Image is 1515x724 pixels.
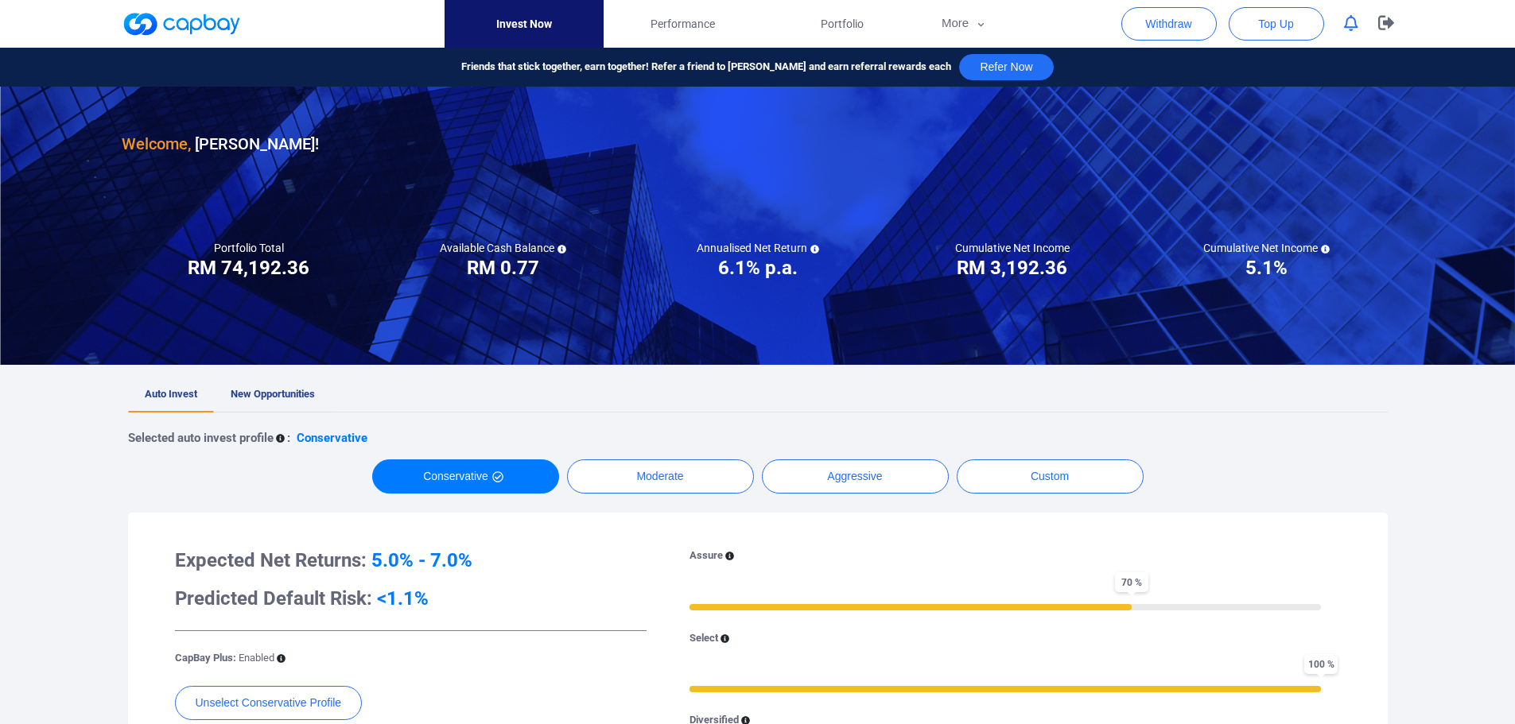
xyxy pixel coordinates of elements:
[762,459,949,494] button: Aggressive
[957,255,1067,281] h3: RM 3,192.36
[1203,241,1330,255] h5: Cumulative Net Income
[377,587,429,610] span: <1.1%
[1245,255,1288,281] h3: 5.1%
[718,255,798,281] h3: 6.1% p.a.
[175,686,363,720] button: Unselect Conservative Profile
[440,241,566,255] h5: Available Cash Balance
[1115,572,1148,592] span: 70 %
[175,586,647,611] h3: Predicted Default Risk:
[567,459,754,494] button: Moderate
[188,255,309,281] h3: RM 74,192.36
[697,241,819,255] h5: Annualised Net Return
[175,650,274,667] p: CapBay Plus:
[175,548,647,573] h3: Expected Net Returns:
[959,54,1053,80] button: Refer Now
[690,630,718,647] p: Select
[239,652,274,664] span: Enabled
[467,255,539,281] h3: RM 0.77
[214,241,284,255] h5: Portfolio Total
[955,241,1070,255] h5: Cumulative Net Income
[651,15,715,33] span: Performance
[287,428,290,447] p: :
[122,134,191,153] span: Welcome,
[128,428,274,447] p: Selected auto invest profile
[461,59,951,75] span: Friends that stick together, earn together! Refer a friend to [PERSON_NAME] and earn referral rew...
[297,428,367,447] p: Conservative
[122,131,319,157] h3: [PERSON_NAME] !
[145,388,197,400] span: Auto Invest
[1304,654,1338,674] span: 100 %
[231,388,315,400] span: New Opportunities
[1258,16,1293,32] span: Top Up
[1121,7,1217,41] button: Withdraw
[821,15,864,33] span: Portfolio
[690,548,723,564] p: Assure
[957,459,1144,494] button: Custom
[372,459,559,494] button: Conservative
[1229,7,1324,41] button: Top Up
[371,549,472,571] span: 5.0% - 7.0%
